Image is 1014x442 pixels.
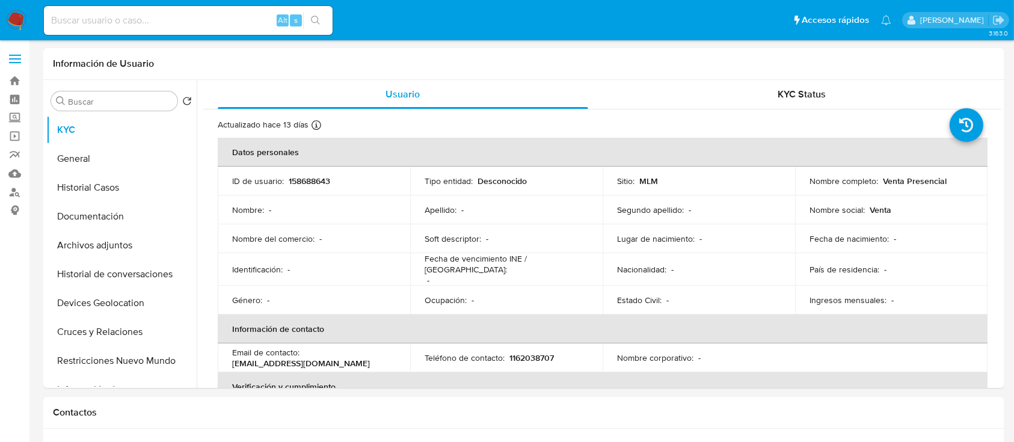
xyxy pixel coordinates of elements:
[617,295,662,305] p: Estado Civil :
[617,176,635,186] p: Sitio :
[509,352,554,363] p: 1162038707
[319,233,322,244] p: -
[218,138,988,167] th: Datos personales
[689,204,691,215] p: -
[386,87,420,101] span: Usuario
[425,295,467,305] p: Ocupación :
[617,233,695,244] p: Lugar de nacimiento :
[46,231,197,260] button: Archivos adjuntos
[218,315,988,343] th: Información de contacto
[182,96,192,109] button: Volver al orden por defecto
[232,233,315,244] p: Nombre del comercio :
[992,14,1005,26] a: Salir
[778,87,826,101] span: KYC Status
[617,352,693,363] p: Nombre corporativo :
[232,264,283,275] p: Identificación :
[44,13,333,28] input: Buscar usuario o caso...
[269,204,271,215] p: -
[810,264,879,275] p: País de residencia :
[53,407,995,419] h1: Contactos
[287,264,290,275] p: -
[891,295,894,305] p: -
[427,275,429,286] p: -
[53,58,154,70] h1: Información de Usuario
[232,204,264,215] p: Nombre :
[218,372,988,401] th: Verificación y cumplimiento
[810,176,878,186] p: Nombre completo :
[425,204,456,215] p: Apellido :
[425,253,588,275] p: Fecha de vencimiento INE / [GEOGRAPHIC_DATA] :
[671,264,674,275] p: -
[267,295,269,305] p: -
[294,14,298,26] span: s
[617,204,684,215] p: Segundo apellido :
[218,119,309,130] p: Actualizado hace 13 días
[920,14,988,26] p: fernando.ftapiamartinez@mercadolibre.com.mx
[46,115,197,144] button: KYC
[486,233,488,244] p: -
[46,202,197,231] button: Documentación
[425,176,473,186] p: Tipo entidad :
[46,289,197,318] button: Devices Geolocation
[425,352,505,363] p: Teléfono de contacto :
[425,233,481,244] p: Soft descriptor :
[46,260,197,289] button: Historial de conversaciones
[56,96,66,106] button: Buscar
[278,14,287,26] span: Alt
[478,176,527,186] p: Desconocido
[699,233,702,244] p: -
[46,144,197,173] button: General
[46,346,197,375] button: Restricciones Nuevo Mundo
[461,204,464,215] p: -
[46,173,197,202] button: Historial Casos
[68,96,173,107] input: Buscar
[802,14,869,26] span: Accesos rápidos
[289,176,330,186] p: 158688643
[810,295,886,305] p: Ingresos mensuales :
[881,15,891,25] a: Notificaciones
[810,204,865,215] p: Nombre social :
[232,176,284,186] p: ID de usuario :
[46,375,197,404] button: Información de accesos
[884,264,886,275] p: -
[870,204,891,215] p: Venta
[883,176,947,186] p: Venta Presencial
[617,264,666,275] p: Nacionalidad :
[639,176,658,186] p: MLM
[232,358,370,369] p: [EMAIL_ADDRESS][DOMAIN_NAME]
[666,295,669,305] p: -
[894,233,896,244] p: -
[810,233,889,244] p: Fecha de nacimiento :
[303,12,328,29] button: search-icon
[472,295,474,305] p: -
[698,352,701,363] p: -
[232,347,300,358] p: Email de contacto :
[46,318,197,346] button: Cruces y Relaciones
[232,295,262,305] p: Género :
